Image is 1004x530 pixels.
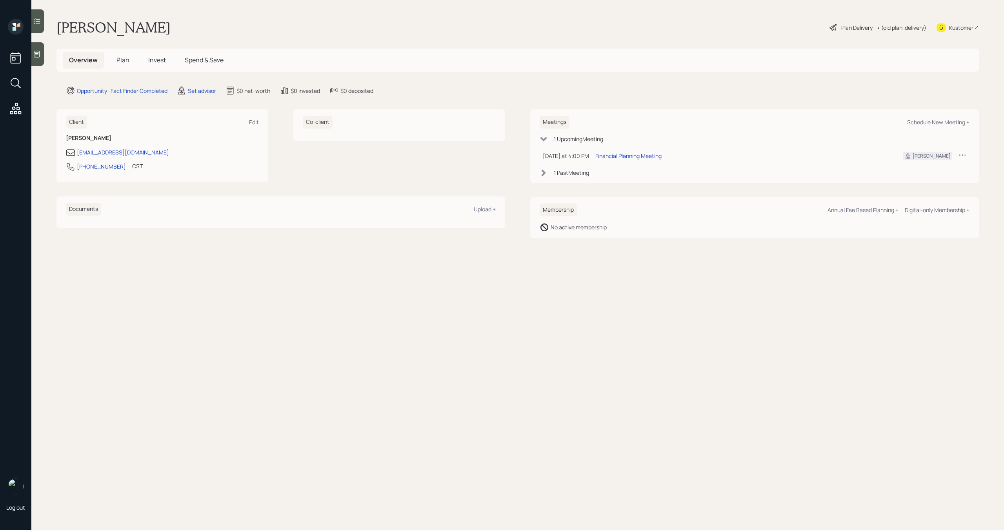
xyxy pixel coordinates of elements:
[841,24,873,32] div: Plan Delivery
[148,56,166,64] span: Invest
[56,19,171,36] h1: [PERSON_NAME]
[540,116,569,129] h6: Meetings
[249,118,259,126] div: Edit
[69,56,98,64] span: Overview
[540,203,577,216] h6: Membership
[340,87,373,95] div: $0 deposited
[77,162,126,171] div: [PHONE_NUMBER]
[291,87,320,95] div: $0 invested
[595,152,662,160] div: Financial Planning Meeting
[132,162,143,170] div: CST
[949,24,973,32] div: Kustomer
[66,135,259,142] h6: [PERSON_NAME]
[6,504,25,511] div: Log out
[907,118,969,126] div: Schedule New Meeting +
[554,135,603,143] div: 1 Upcoming Meeting
[877,24,926,32] div: • (old plan-delivery)
[236,87,270,95] div: $0 net-worth
[905,206,969,214] div: Digital-only Membership +
[188,87,216,95] div: Set advisor
[828,206,899,214] div: Annual Fee Based Planning +
[543,152,589,160] div: [DATE] at 4:00 PM
[77,87,167,95] div: Opportunity · Fact Finder Completed
[77,148,169,156] div: [EMAIL_ADDRESS][DOMAIN_NAME]
[116,56,129,64] span: Plan
[185,56,224,64] span: Spend & Save
[474,205,496,213] div: Upload +
[551,223,607,231] div: No active membership
[66,203,101,216] h6: Documents
[303,116,333,129] h6: Co-client
[554,169,589,177] div: 1 Past Meeting
[913,152,951,160] div: [PERSON_NAME]
[66,116,87,129] h6: Client
[8,479,24,494] img: michael-russo-headshot.png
